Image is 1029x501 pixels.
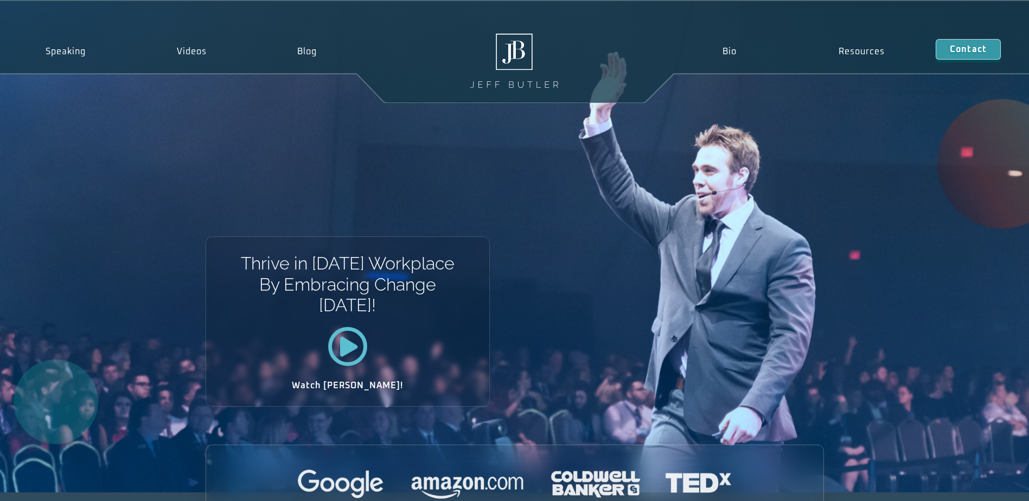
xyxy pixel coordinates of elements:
[244,381,451,390] h2: Watch [PERSON_NAME]!
[936,39,1001,60] a: Contact
[131,39,252,64] a: Videos
[240,253,455,316] h1: Thrive in [DATE] Workplace By Embracing Change [DATE]!
[672,39,936,64] nav: Menu
[788,39,936,64] a: Resources
[252,39,363,64] a: Blog
[672,39,788,64] a: Bio
[950,45,987,54] span: Contact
